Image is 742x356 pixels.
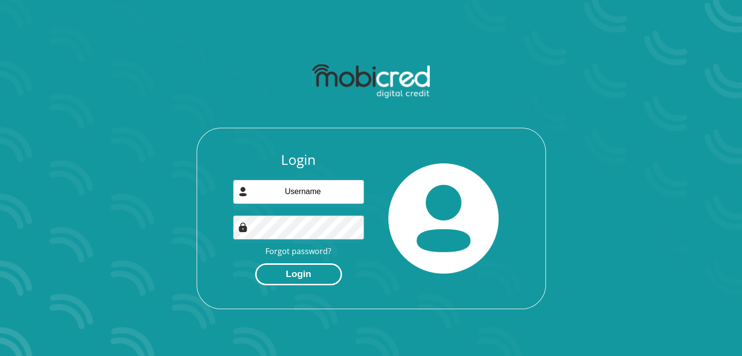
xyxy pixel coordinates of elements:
img: mobicred logo [312,64,430,99]
img: Image [238,222,248,232]
img: user-icon image [238,187,248,197]
h3: Login [233,152,364,168]
a: Forgot password? [265,246,331,257]
input: Username [233,180,364,204]
button: Login [255,263,342,285]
